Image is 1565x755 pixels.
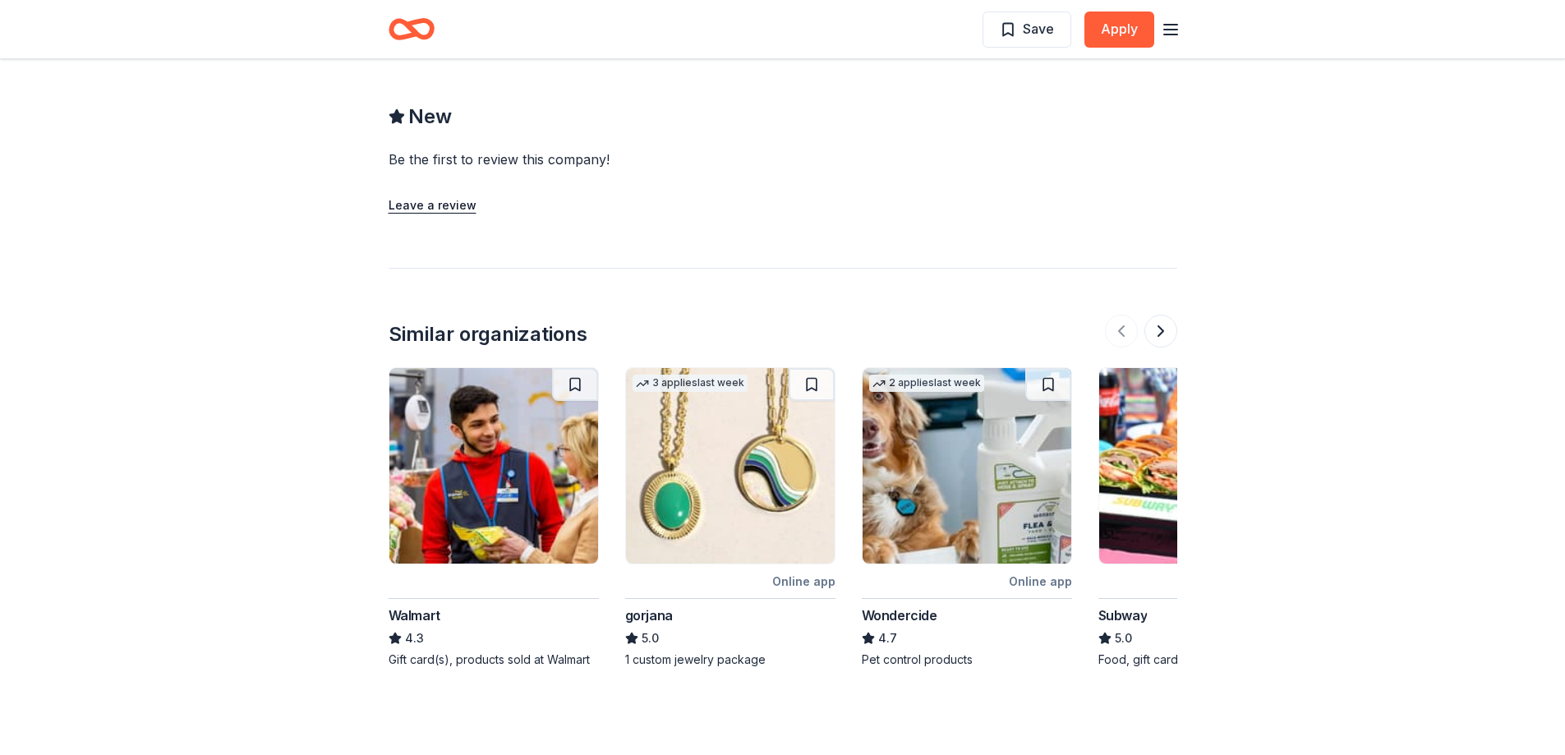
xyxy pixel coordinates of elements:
img: Image for Wondercide [863,368,1071,564]
a: Home [389,10,435,48]
button: Leave a review [389,196,476,215]
button: Save [983,12,1071,48]
span: 4.3 [405,628,424,648]
a: Image for gorjana3 applieslast weekOnline appgorjana5.01 custom jewelry package [625,367,835,668]
div: Online app [1009,571,1072,592]
div: Food, gift card(s) [1098,651,1309,668]
div: 3 applies last week [633,375,748,392]
div: 1 custom jewelry package [625,651,835,668]
div: Pet control products [862,651,1072,668]
span: 5.0 [1115,628,1132,648]
img: Image for gorjana [626,368,835,564]
div: Gift card(s), products sold at Walmart [389,651,599,668]
div: Online app [772,571,835,592]
a: Image for SubwaySubway5.0Food, gift card(s) [1098,367,1309,668]
span: 5.0 [642,628,659,648]
div: Similar organizations [389,321,587,348]
img: Image for Subway [1099,368,1308,564]
div: 2 applies last week [869,375,984,392]
div: Subway [1098,605,1148,625]
span: 4.7 [878,628,897,648]
span: Save [1023,18,1054,39]
img: Image for Walmart [389,368,598,564]
div: Walmart [389,605,440,625]
button: Apply [1084,12,1154,48]
a: Image for Wondercide2 applieslast weekOnline appWondercide4.7Pet control products [862,367,1072,668]
div: Wondercide [862,605,937,625]
span: New [408,104,452,130]
a: Image for WalmartWalmart4.3Gift card(s), products sold at Walmart [389,367,599,668]
div: gorjana [625,605,673,625]
div: Be the first to review this company! [389,150,809,169]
